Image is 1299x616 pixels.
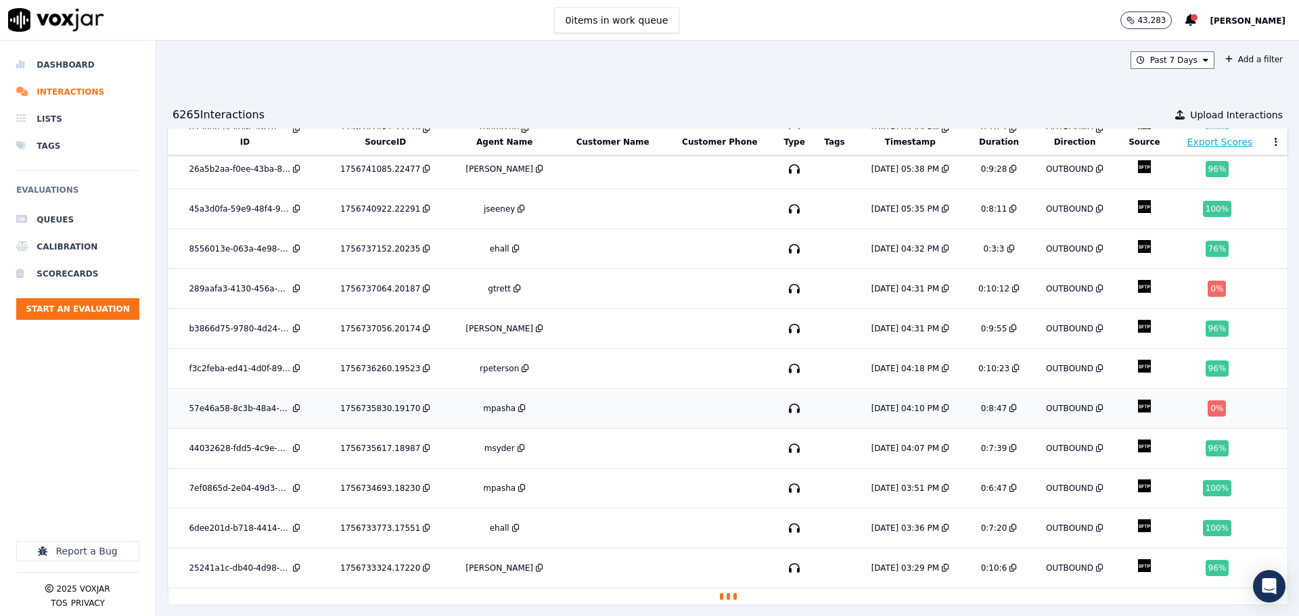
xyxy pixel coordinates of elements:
a: Dashboard [16,51,139,78]
div: [DATE] 03:36 PM [871,523,939,534]
div: 1756737064.20187 [340,283,420,294]
button: 43,283 [1120,11,1185,29]
div: 0:6:47 [981,483,1007,494]
img: VOXJAR_FTP_icon [1133,354,1156,378]
button: Start an Evaluation [16,298,139,320]
div: msyder [484,443,515,454]
div: 0 % [1208,281,1226,297]
button: ID [240,137,250,147]
div: 1756735617.18987 [340,443,420,454]
div: 96 % [1206,321,1229,337]
div: 0:7:39 [981,443,1007,454]
div: OUTBOUND [1046,483,1093,494]
div: mpasha [483,483,516,494]
h6: Evaluations [16,182,139,206]
div: mpasha [483,403,516,414]
a: Scorecards [16,260,139,287]
div: gtrett [488,283,511,294]
div: 1756734693.18230 [340,483,420,494]
button: Direction [1054,137,1096,147]
div: OUTBOUND [1046,403,1093,414]
div: 0:10:12 [978,283,1009,294]
div: 96 % [1206,360,1229,377]
div: 1756736260.19523 [340,363,420,374]
div: OUTBOUND [1046,523,1093,534]
div: OUTBOUND [1046,563,1093,573]
div: 100 % [1203,201,1231,217]
div: [DATE] 05:38 PM [871,164,939,174]
button: Tags [824,137,844,147]
div: 0 % [1208,400,1226,417]
div: ehall [490,243,509,254]
button: Customer Phone [682,137,757,147]
img: VOXJAR_FTP_icon [1133,514,1156,538]
div: 100 % [1203,480,1231,496]
div: 25241a1c-db40-4d98-ba74-ff0bc0e66ecc [189,563,290,573]
div: OUTBOUND [1046,363,1093,374]
div: OUTBOUND [1046,323,1093,334]
img: VOXJAR_FTP_icon [1133,314,1156,338]
div: 76 % [1206,241,1229,257]
div: b3866d75-9780-4d24-bbd8-bdb97e2a508a [189,323,290,334]
div: 0:3:3 [984,243,1005,254]
div: 8556013e-063a-4e98-9853-57d0887713b2 [189,243,290,254]
div: OUTBOUND [1046,204,1093,214]
p: 2025 Voxjar [56,584,110,594]
div: [DATE] 04:18 PM [871,363,939,374]
div: 6dee201d-b718-4414-b48c-9c3ff92a747a [189,523,290,534]
button: Agent Name [476,137,532,147]
button: Timestamp [885,137,936,147]
button: Customer Name [576,137,649,147]
div: OUTBOUND [1046,164,1093,174]
div: 0:8:47 [981,403,1007,414]
a: Tags [16,133,139,160]
div: [DATE] 04:10 PM [871,403,939,414]
button: Type [784,137,805,147]
li: Interactions [16,78,139,105]
div: [PERSON_NAME] [465,164,533,174]
button: Upload Interactions [1175,108,1283,122]
button: Duration [979,137,1019,147]
button: 0items in work queue [554,7,680,33]
div: jseeney [484,204,515,214]
img: VOXJAR_FTP_icon [1133,235,1156,258]
div: 1756737152.20235 [340,243,420,254]
div: Open Intercom Messenger [1253,570,1285,602]
img: voxjar logo [8,8,104,32]
div: [DATE] 04:31 PM [871,323,939,334]
button: Past 7 Days [1131,51,1214,69]
div: 0:9:55 [981,323,1007,334]
img: VOXJAR_FTP_icon [1133,394,1156,418]
button: Export Scores [1187,135,1253,149]
div: [DATE] 03:51 PM [871,483,939,494]
div: 6265 Interaction s [173,107,265,123]
div: 0:9:28 [981,164,1007,174]
a: Lists [16,105,139,133]
button: Privacy [71,598,105,609]
p: 43,283 [1137,15,1166,26]
button: [PERSON_NAME] [1210,12,1299,28]
a: Calibration [16,233,139,260]
button: Report a Bug [16,541,139,561]
div: 0:7:20 [981,523,1007,534]
div: rpeterson [480,363,519,374]
div: 1756741085.22477 [340,164,420,174]
div: [DATE] 04:32 PM [871,243,939,254]
img: VOXJAR_FTP_icon [1133,554,1156,577]
div: 1756733324.17220 [340,563,420,573]
div: OUTBOUND [1046,443,1093,454]
div: [DATE] 05:35 PM [871,204,939,214]
img: VOXJAR_FTP_icon [1133,275,1156,298]
div: 96 % [1206,161,1229,177]
div: 57e46a58-8c3b-48a4-a5fc-469f1e29b40a [189,403,290,414]
a: Queues [16,206,139,233]
div: f3c2feba-ed41-4d0f-8999-625b910d7198 [189,363,290,374]
div: 1756737056.20174 [340,323,420,334]
div: 7ef0865d-2e04-49d3-97ac-d2fe9344db99 [189,483,290,494]
img: VOXJAR_FTP_icon [1133,474,1156,498]
div: 0:10:6 [981,563,1007,573]
div: 1756740922.22291 [340,204,420,214]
